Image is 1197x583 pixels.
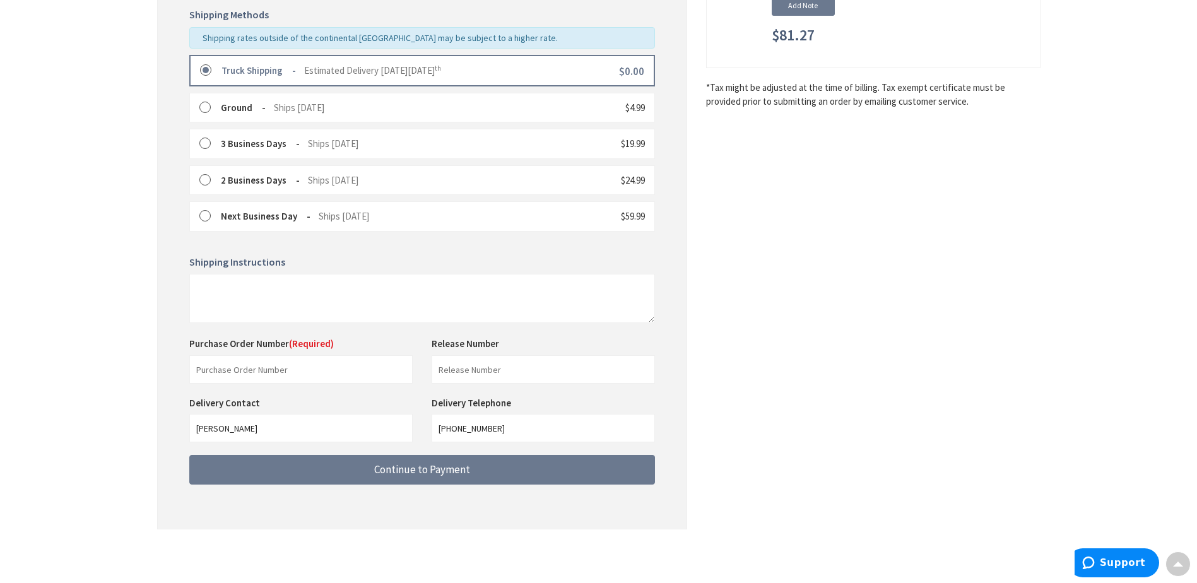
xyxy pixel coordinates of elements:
[625,102,645,114] span: $4.99
[772,27,815,44] span: $81.27
[621,174,645,186] span: $24.99
[221,64,296,76] strong: Truck Shipping
[432,337,499,350] label: Release Number
[621,138,645,150] span: $19.99
[221,102,266,114] strong: Ground
[308,174,358,186] span: Ships [DATE]
[621,210,645,222] span: $59.99
[189,9,655,21] h5: Shipping Methods
[189,256,285,268] span: Shipping Instructions
[221,138,300,150] strong: 3 Business Days
[319,210,369,222] span: Ships [DATE]
[706,81,1041,108] : *Tax might be adjusted at the time of billing. Tax exempt certificate must be provided prior to s...
[289,338,334,350] span: (Required)
[304,64,441,76] span: Estimated Delivery [DATE][DATE]
[203,32,558,44] span: Shipping rates outside of the continental [GEOGRAPHIC_DATA] may be subject to a higher rate.
[435,64,441,73] sup: th
[189,455,655,485] button: Continue to Payment
[221,210,310,222] strong: Next Business Day
[432,397,514,409] label: Delivery Telephone
[189,337,334,350] label: Purchase Order Number
[189,355,413,384] input: Purchase Order Number
[619,64,644,78] span: $0.00
[274,102,324,114] span: Ships [DATE]
[308,138,358,150] span: Ships [DATE]
[1075,548,1159,580] iframe: Opens a widget where you can find more information
[432,355,655,384] input: Release Number
[374,462,470,476] span: Continue to Payment
[189,397,263,409] label: Delivery Contact
[221,174,300,186] strong: 2 Business Days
